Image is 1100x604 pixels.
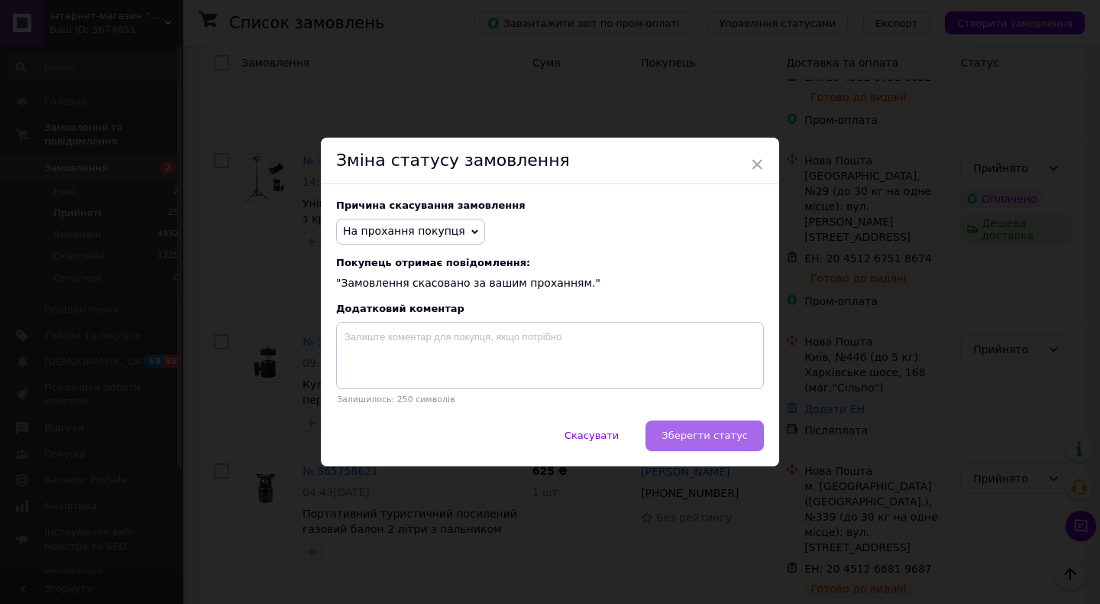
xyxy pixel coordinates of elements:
[336,303,764,314] div: Додатковий коментар
[336,200,764,211] div: Причина скасування замовлення
[336,257,764,268] span: Покупець отримає повідомлення:
[662,430,748,441] span: Зберегти статус
[565,430,619,441] span: Скасувати
[336,257,764,291] div: "Замовлення скасовано за вашим проханням."
[321,138,779,184] div: Зміна статусу замовлення
[343,225,465,237] span: На прохання покупця
[548,421,635,451] button: Скасувати
[645,421,764,451] button: Зберегти статус
[750,151,764,177] span: ×
[336,395,764,404] p: Залишилось: 250 символів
